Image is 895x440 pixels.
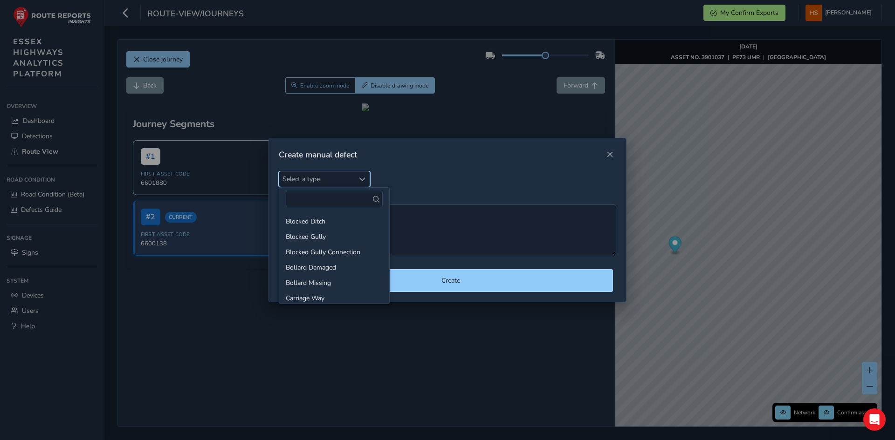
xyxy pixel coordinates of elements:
[279,260,389,275] li: Bollard Damaged
[279,149,603,160] div: Create manual defect
[279,291,389,306] li: Carriage Way
[603,148,616,161] button: Close
[354,171,370,187] div: Select a type
[279,171,354,187] span: Select a type
[279,244,389,260] li: Blocked Gully Connection
[279,269,613,292] button: Create
[279,229,389,244] li: Blocked Gully
[279,214,389,229] li: Blocked Ditch
[279,275,389,291] li: Bollard Missing
[296,276,606,285] span: Create
[863,408,886,431] div: Open Intercom Messenger
[279,194,616,203] label: Other comments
